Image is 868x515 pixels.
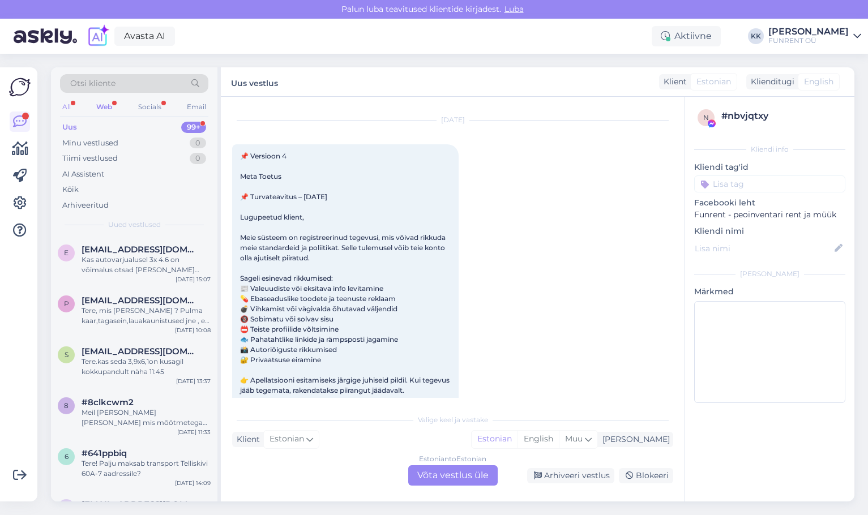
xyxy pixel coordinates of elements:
[94,100,114,114] div: Web
[768,36,849,45] div: FUNRENT OÜ
[62,153,118,164] div: Tiimi vestlused
[232,115,673,125] div: [DATE]
[176,377,211,385] div: [DATE] 13:37
[694,144,845,154] div: Kliendi info
[408,465,498,486] div: Võta vestlus üle
[82,397,134,407] span: #8clkcwm2
[694,175,845,192] input: Lisa tag
[82,458,211,479] div: Tere! Palju maksab transport Telliskivi 60A-7 aadressile?
[82,244,199,255] span: Ergoselgis228@msn.com
[175,326,211,334] div: [DATE] 10:08
[176,275,211,284] div: [DATE] 15:07
[82,346,199,357] span: soomea@hot.ee
[190,153,206,164] div: 0
[62,138,118,149] div: Minu vestlused
[82,295,199,306] span: palopsonkaidi@gmail.com
[804,76,833,88] span: English
[70,78,116,89] span: Otsi kliente
[619,468,673,483] div: Blokeeri
[768,27,849,36] div: [PERSON_NAME]
[231,74,278,89] label: Uus vestlus
[501,4,527,14] span: Luba
[565,434,583,444] span: Muu
[696,76,731,88] span: Estonian
[82,255,211,275] div: Kas autovarjualusel 3x 4.6 on võimalus otsad [PERSON_NAME] panna.
[64,401,69,410] span: 8
[746,76,794,88] div: Klienditugi
[748,28,764,44] div: KK
[527,468,614,483] div: Arhiveeri vestlus
[695,242,832,255] input: Lisa nimi
[694,269,845,279] div: [PERSON_NAME]
[703,113,709,122] span: n
[65,350,69,359] span: s
[62,200,109,211] div: Arhiveeritud
[652,26,721,46] div: Aktiivne
[694,286,845,298] p: Märkmed
[82,407,211,428] div: Meil [PERSON_NAME] [PERSON_NAME] mis mõõtmetega on ADJ kokkupandav [PERSON_NAME]. Täpsemalt mis o...
[62,184,79,195] div: Kõik
[86,24,110,48] img: explore-ai
[598,434,670,445] div: [PERSON_NAME]
[82,499,199,509] span: aina@ecofertis.eu
[64,299,69,308] span: p
[694,225,845,237] p: Kliendi nimi
[114,27,175,46] a: Avasta AI
[721,109,842,123] div: # nbvjqtxy
[108,220,161,230] span: Uued vestlused
[659,76,687,88] div: Klient
[240,152,451,425] span: 📌 Versioon 4 Meta Toetus 📌 Turvateavitus – [DATE] Lugupeetud klient, Meie süsteem on registreerin...
[175,479,211,487] div: [DATE] 14:09
[82,357,211,377] div: Tere.kas seda 3,9x6,1on kusagil kokkupandult näha 11:45
[185,100,208,114] div: Email
[232,434,260,445] div: Klient
[62,122,77,133] div: Uus
[9,76,31,98] img: Askly Logo
[694,209,845,221] p: Funrent - peoinventari rent ja müük
[62,169,104,180] div: AI Assistent
[181,122,206,133] div: 99+
[419,454,486,464] div: Estonian to Estonian
[232,415,673,425] div: Valige keel ja vastake
[60,100,73,114] div: All
[518,431,559,448] div: English
[694,161,845,173] p: Kliendi tag'id
[694,197,845,209] p: Facebooki leht
[270,433,304,445] span: Estonian
[136,100,164,114] div: Socials
[64,248,69,257] span: E
[472,431,518,448] div: Estonian
[768,27,861,45] a: [PERSON_NAME]FUNRENT OÜ
[177,428,211,436] div: [DATE] 11:33
[190,138,206,149] div: 0
[82,448,127,458] span: #641ppbiq
[65,452,69,461] span: 6
[82,306,211,326] div: Tere, mis [PERSON_NAME] ? Pulma kaar,tagasein,lauakaunistused jne , ei leia [DEMOGRAPHIC_DATA]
